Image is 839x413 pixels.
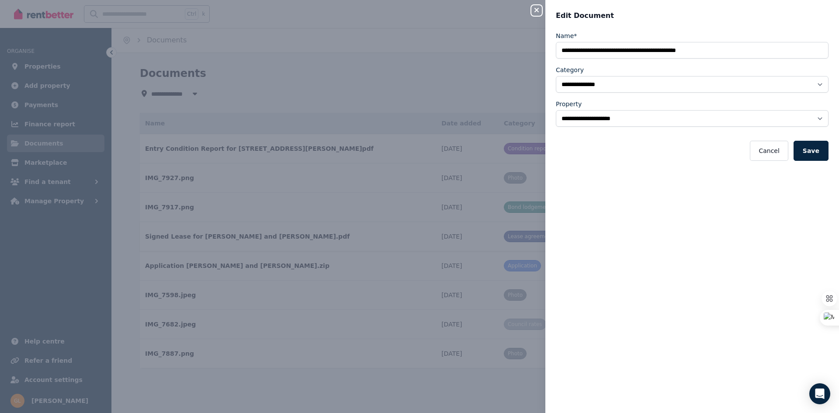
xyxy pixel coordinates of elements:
[556,31,577,40] label: Name*
[556,100,582,108] label: Property
[556,66,584,74] label: Category
[809,383,830,404] div: Open Intercom Messenger
[556,10,614,21] span: Edit Document
[794,141,829,161] button: Save
[750,141,788,161] button: Cancel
